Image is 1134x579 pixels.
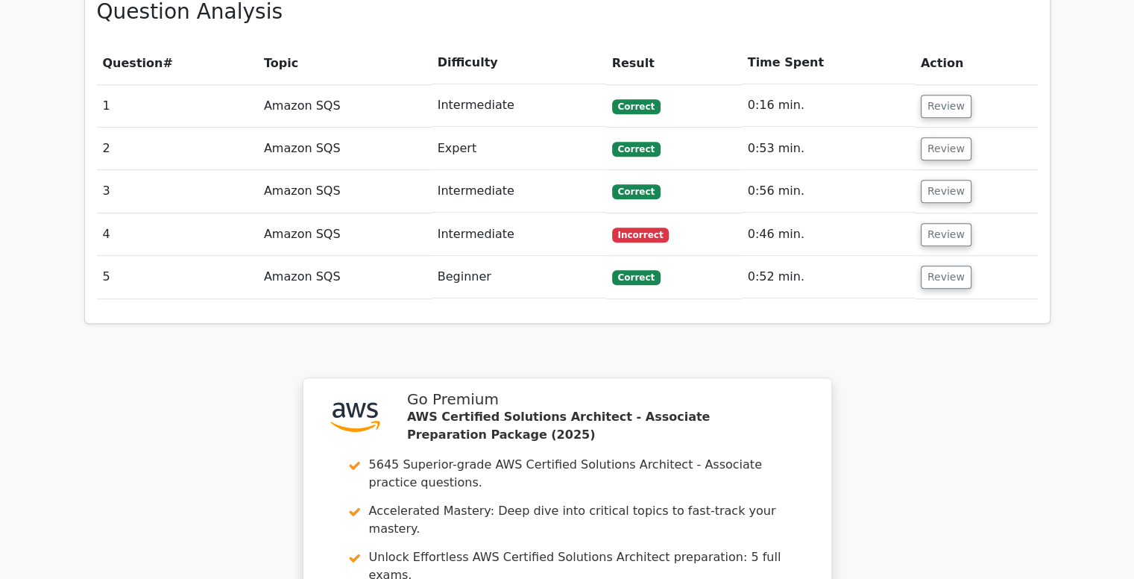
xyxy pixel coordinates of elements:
td: 0:16 min. [742,84,915,127]
span: Question [103,56,163,70]
span: Correct [612,142,661,157]
td: Intermediate [432,170,606,213]
button: Review [921,223,971,246]
th: Topic [258,42,432,84]
button: Review [921,180,971,203]
button: Review [921,266,971,289]
td: Intermediate [432,84,606,127]
td: 0:53 min. [742,128,915,170]
td: 2 [97,128,258,170]
td: 1 [97,84,258,127]
td: Intermediate [432,213,606,256]
th: Time Spent [742,42,915,84]
td: Amazon SQS [258,84,432,127]
th: Difficulty [432,42,606,84]
th: Result [606,42,742,84]
td: 4 [97,213,258,256]
td: 0:56 min. [742,170,915,213]
td: 5 [97,256,258,298]
th: # [97,42,258,84]
td: Expert [432,128,606,170]
span: Incorrect [612,228,670,242]
td: Beginner [432,256,606,298]
span: Correct [612,270,661,285]
td: Amazon SQS [258,256,432,298]
button: Review [921,95,971,118]
button: Review [921,137,971,160]
td: Amazon SQS [258,170,432,213]
td: 3 [97,170,258,213]
td: Amazon SQS [258,128,432,170]
td: Amazon SQS [258,213,432,256]
span: Correct [612,184,661,199]
th: Action [915,42,1038,84]
td: 0:46 min. [742,213,915,256]
td: 0:52 min. [742,256,915,298]
span: Correct [612,99,661,114]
